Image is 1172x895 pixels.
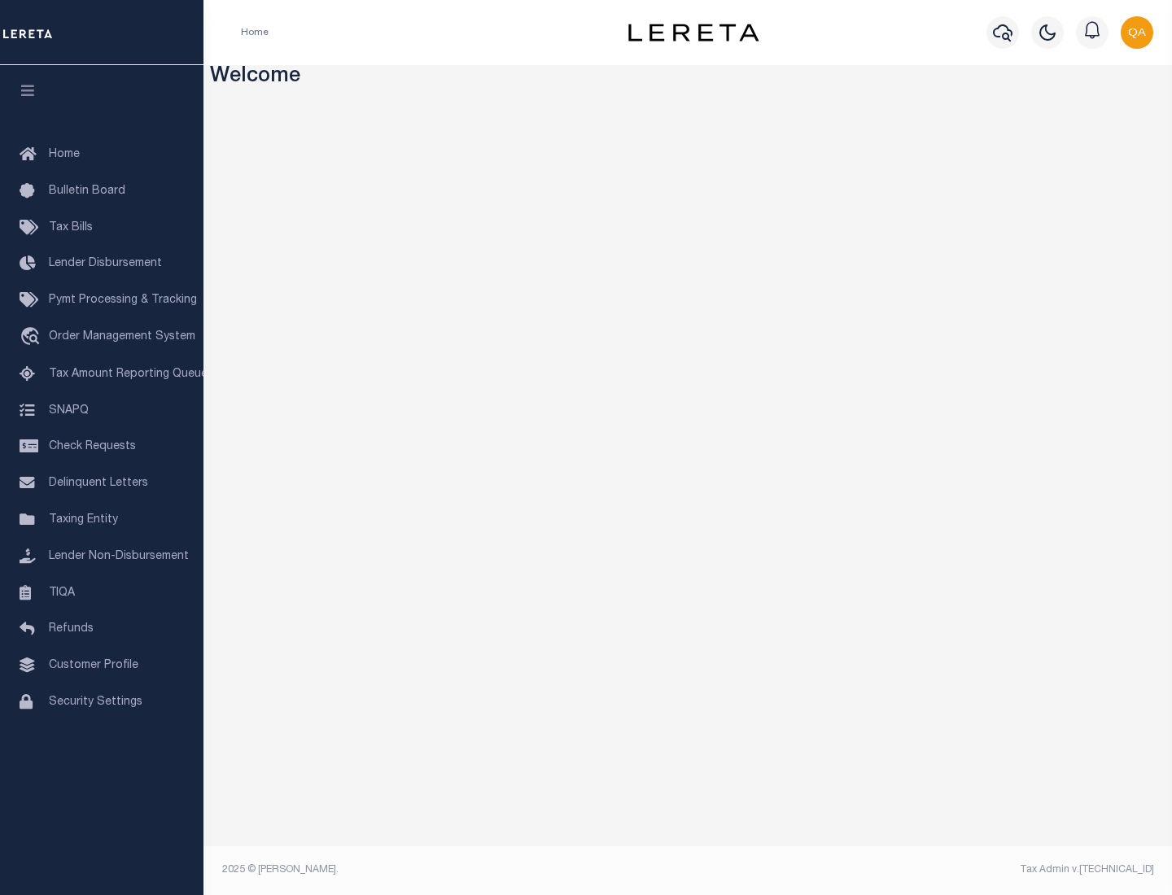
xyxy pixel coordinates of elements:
span: Security Settings [49,696,142,708]
h3: Welcome [210,65,1166,90]
span: Delinquent Letters [49,478,148,489]
img: svg+xml;base64,PHN2ZyB4bWxucz0iaHR0cDovL3d3dy53My5vcmcvMjAwMC9zdmciIHBvaW50ZXItZXZlbnRzPSJub25lIi... [1121,16,1153,49]
span: Customer Profile [49,660,138,671]
span: Tax Amount Reporting Queue [49,369,208,380]
span: Refunds [49,623,94,635]
span: Order Management System [49,331,195,343]
img: logo-dark.svg [628,24,759,41]
div: Tax Admin v.[TECHNICAL_ID] [700,862,1154,877]
span: Lender Non-Disbursement [49,551,189,562]
span: Home [49,149,80,160]
span: SNAPQ [49,404,89,416]
i: travel_explore [20,327,46,348]
div: 2025 © [PERSON_NAME]. [210,862,689,877]
span: Bulletin Board [49,186,125,197]
span: Pymt Processing & Tracking [49,295,197,306]
span: Check Requests [49,441,136,452]
span: Lender Disbursement [49,258,162,269]
span: TIQA [49,587,75,598]
span: Tax Bills [49,222,93,234]
li: Home [241,25,269,40]
span: Taxing Entity [49,514,118,526]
